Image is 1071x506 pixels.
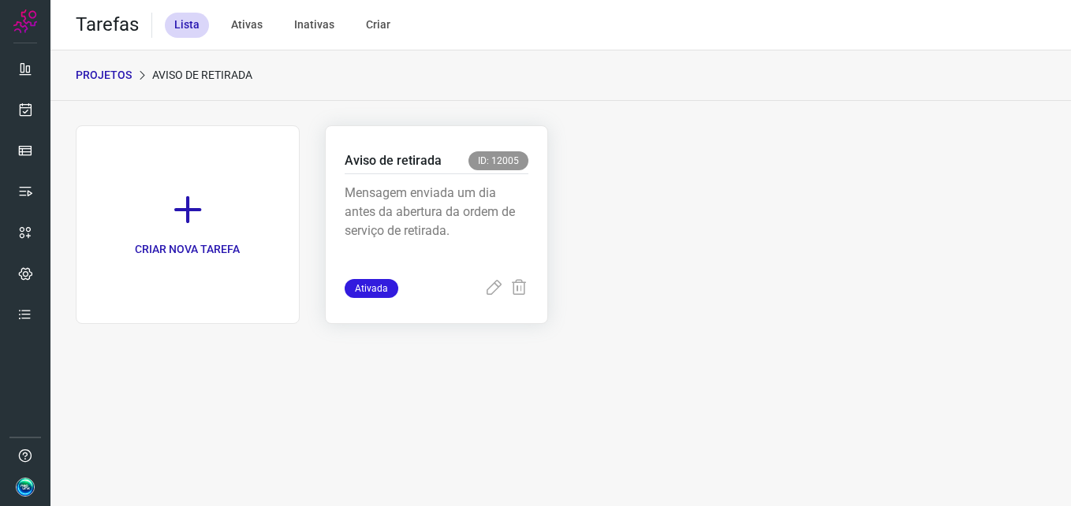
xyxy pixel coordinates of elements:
h2: Tarefas [76,13,139,36]
p: PROJETOS [76,67,132,84]
p: Aviso de retirada [345,151,442,170]
div: Inativas [285,13,344,38]
p: AVISO DE RETIRADA [152,67,252,84]
a: CRIAR NOVA TAREFA [76,125,300,324]
div: Lista [165,13,209,38]
img: Logo [13,9,37,33]
div: Criar [356,13,400,38]
p: Mensagem enviada um dia antes da abertura da ordem de serviço de retirada. [345,184,529,262]
span: Ativada [345,279,398,298]
span: ID: 12005 [468,151,528,170]
div: Ativas [222,13,272,38]
p: CRIAR NOVA TAREFA [135,241,240,258]
img: 688dd65d34f4db4d93ce8256e11a8269.jpg [16,478,35,497]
